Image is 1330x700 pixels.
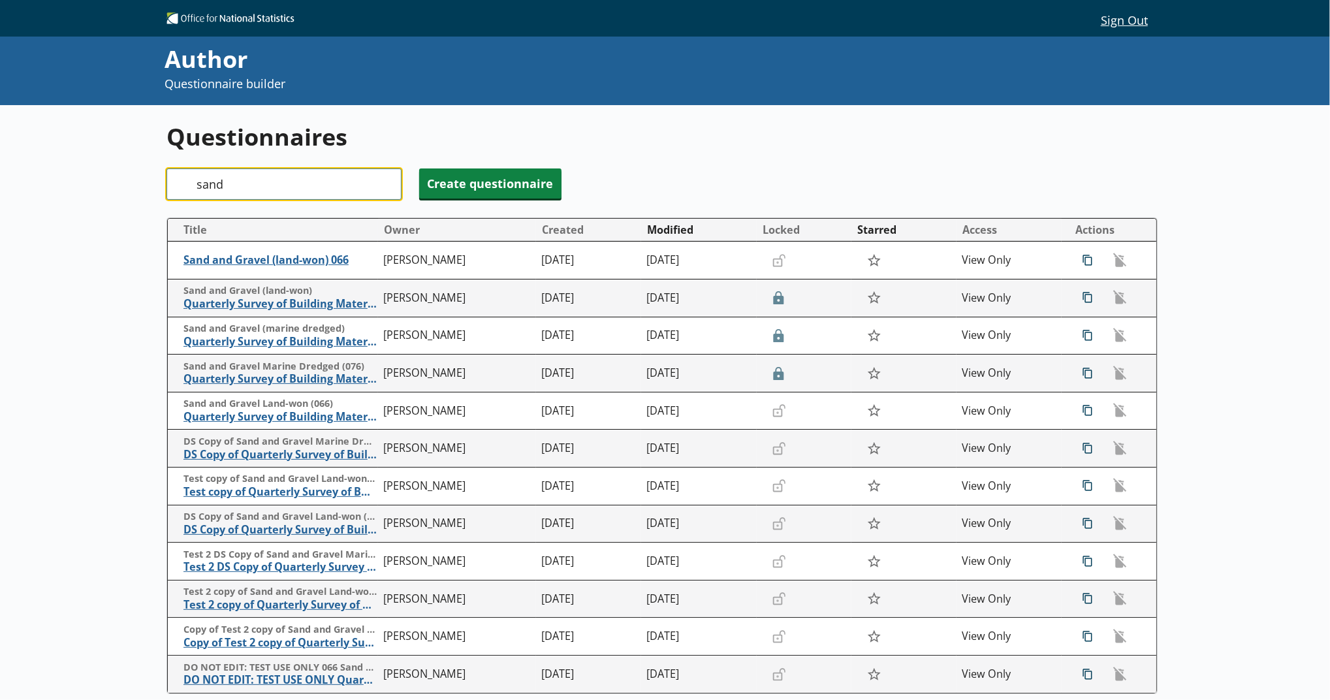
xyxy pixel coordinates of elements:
[166,168,402,200] input: Search questionnaire titles
[641,355,757,392] td: [DATE]
[165,43,896,76] div: Author
[183,436,377,448] span: DS Copy of Sand and Gravel Marine Dredged (076)
[536,656,641,693] td: [DATE]
[861,248,889,273] button: Star
[166,121,1158,153] h1: Questionnaires
[183,624,377,636] span: Copy of Test 2 copy of Sand and Gravel Land-won (066)
[183,335,377,349] span: Quarterly Survey of Building Materials: Sand and Gravel (marine dredged)
[536,543,641,581] td: [DATE]
[183,586,377,598] span: Test 2 copy of Sand and Gravel Land-won (066)
[183,410,377,424] span: Quarterly Survey of Building Materials Sand and Gravel (land-won)
[183,473,377,485] span: Test copy of Sand and Gravel Land-won (066)
[957,505,1062,543] td: View Only
[641,618,757,656] td: [DATE]
[536,580,641,618] td: [DATE]
[183,297,377,311] span: Quarterly Survey of Building Materials : Sand and Gravel (land-won)
[173,219,377,240] button: Title
[536,468,641,505] td: [DATE]
[957,279,1062,317] td: View Only
[957,656,1062,693] td: View Only
[861,586,889,611] button: Star
[183,661,377,674] span: DO NOT EDIT: TEST USE ONLY 066 Sand and Gravel Land-won
[957,355,1062,392] td: View Only
[183,323,377,335] span: Sand and Gravel (marine dredged)
[378,618,536,656] td: [PERSON_NAME]
[419,168,562,199] button: Create questionnaire
[957,468,1062,505] td: View Only
[641,468,757,505] td: [DATE]
[641,430,757,468] td: [DATE]
[378,355,536,392] td: [PERSON_NAME]
[861,398,889,423] button: Star
[536,430,641,468] td: [DATE]
[536,392,641,430] td: [DATE]
[536,505,641,543] td: [DATE]
[957,242,1062,279] td: View Only
[378,580,536,618] td: [PERSON_NAME]
[183,372,377,386] span: Quarterly Survey of Building Materials Sand and Gravel (marine dredged)
[183,398,377,410] span: Sand and Gravel Land-won (066)
[183,511,377,523] span: DS Copy of Sand and Gravel Land-won (066)
[861,549,889,573] button: Star
[852,219,956,240] button: Starred
[183,485,377,499] span: Test copy of Quarterly Survey of Building Materials Sand and Gravel (land-won)
[183,253,377,267] span: Sand and Gravel (land-won) 066
[861,285,889,310] button: Star
[641,317,757,355] td: [DATE]
[183,448,377,462] span: DS Copy of Quarterly Survey of Building Materials Sand and Gravel (marine dredged)
[165,76,896,92] p: Questionnaire builder
[536,317,641,355] td: [DATE]
[861,624,889,649] button: Star
[537,219,641,240] button: Created
[536,242,641,279] td: [DATE]
[641,580,757,618] td: [DATE]
[183,549,377,561] span: Test 2 DS Copy of Sand and Gravel Marine Dredged (076)
[536,355,641,392] td: [DATE]
[183,360,377,373] span: Sand and Gravel Marine Dredged (076)
[379,219,535,240] button: Owner
[861,323,889,348] button: Star
[957,430,1062,468] td: View Only
[183,560,377,574] span: Test 2 DS Copy of Quarterly Survey of Building Materials Sand and Gravel (marine dredged)
[378,279,536,317] td: [PERSON_NAME]
[861,661,889,686] button: Star
[641,505,757,543] td: [DATE]
[378,505,536,543] td: [PERSON_NAME]
[641,392,757,430] td: [DATE]
[641,656,757,693] td: [DATE]
[1091,8,1158,31] button: Sign Out
[641,279,757,317] td: [DATE]
[183,673,377,687] span: DO NOT EDIT: TEST USE ONLY Quarterly Survey of Building Materials Sand and Gravel (land-won)
[378,392,536,430] td: [PERSON_NAME]
[378,430,536,468] td: [PERSON_NAME]
[957,392,1062,430] td: View Only
[183,598,377,612] span: Test 2 copy of Quarterly Survey of Building Materials Sand and Gravel (land-won)
[861,511,889,536] button: Star
[183,523,377,537] span: DS Copy of Quarterly Survey of Building Materials Sand and Gravel (land-won)
[957,317,1062,355] td: View Only
[378,656,536,693] td: [PERSON_NAME]
[757,219,851,240] button: Locked
[536,618,641,656] td: [DATE]
[957,618,1062,656] td: View Only
[641,242,757,279] td: [DATE]
[642,219,756,240] button: Modified
[378,317,536,355] td: [PERSON_NAME]
[183,285,377,297] span: Sand and Gravel (land-won)
[957,543,1062,581] td: View Only
[641,543,757,581] td: [DATE]
[861,360,889,385] button: Star
[861,473,889,498] button: Star
[183,636,377,650] span: Copy of Test 2 copy of Quarterly Survey of Building Materials Sand and Gravel (land-won)
[957,219,1061,240] button: Access
[1062,219,1156,242] th: Actions
[378,543,536,581] td: [PERSON_NAME]
[378,242,536,279] td: [PERSON_NAME]
[957,580,1062,618] td: View Only
[536,279,641,317] td: [DATE]
[861,436,889,461] button: Star
[378,468,536,505] td: [PERSON_NAME]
